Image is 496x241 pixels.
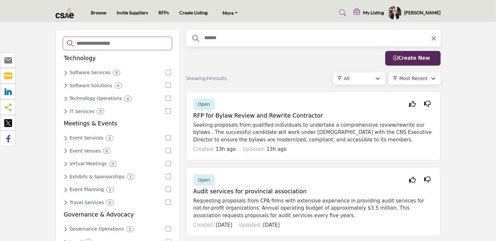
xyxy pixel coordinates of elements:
span: [DATE] [263,222,280,228]
h6: Software development and support services [70,70,110,75]
b: 2 [108,136,111,140]
span: Open [198,102,210,107]
div: My Listing [354,9,384,17]
b: 5 [129,227,131,232]
h6: Comprehensive event management services [70,135,104,141]
a: RFPs [158,10,169,15]
p: Seeking proposals from qualified individuals to undertake a comprehensive review/rewrite our byla... [193,121,434,144]
a: Invite Suppliers [117,10,148,15]
a: Create Listing [179,10,207,15]
span: Most Recent [400,76,428,81]
span: Updated: [243,146,265,152]
div: 9 Results For Software Services [113,70,120,76]
div: 0 Results For Virtual Meetings [109,161,117,167]
input: Select Governance Operations [166,226,171,232]
div: 0 Results For Event Venues [103,148,110,154]
span: Open [198,177,210,183]
div: 6 Results For Software Solutions [115,83,122,88]
button: Show hide supplier dropdown [388,6,402,20]
input: Search Categories [76,39,168,48]
div: 6 Results For Technology Operations [124,96,132,102]
h6: Professional event planning services [70,187,104,192]
h5: Governance & Advocacy [64,211,134,218]
b: 0 [109,200,111,205]
input: Select Virtual Meetings [166,161,171,166]
h5: Technology [64,55,96,62]
input: Select Software Services [166,70,171,75]
h6: Services for effective governance operations [70,226,124,232]
b: 0 [106,149,108,153]
span: 13h ago [216,146,236,152]
div: 2 Results For Event Services [106,135,113,141]
input: Select Software Solutions [166,83,171,88]
span: Updated: [239,222,262,228]
a: Search [333,8,350,18]
a: Browse [91,10,106,15]
h5: Audit services for provincial association [193,188,434,195]
h6: Venues for hosting events [70,148,101,154]
h5: [PERSON_NAME] [405,9,441,16]
b: 2 [109,187,111,192]
b: 9 [115,71,118,75]
p: Requesting proposals from CPA firms with extensive experience in providing audit services for not... [193,197,434,219]
h6: Software solutions and applications [70,83,112,88]
h6: IT services and support [70,109,94,114]
h5: Meetings & Events [64,120,117,127]
button: Create New [385,51,441,66]
h5: RFP for Bylaw Review and Rewrite Contractor [193,112,434,119]
input: Select Technology Operations [166,96,171,101]
h5: My Listing [363,10,384,16]
img: site Logo [56,8,77,18]
input: Select Event Planning [166,187,171,192]
span: 13h ago [267,146,287,152]
div: 5 Results For Governance Operations [126,226,134,232]
b: 5 [99,109,102,114]
span: 34 [206,76,211,81]
a: More [218,8,242,17]
div: 1 Results For Exhibits & Sponsorships [127,174,134,180]
span: Create New [393,55,430,61]
h6: Exhibition and sponsorship services [70,174,124,180]
div: Showing results [186,75,263,82]
b: 1 [129,174,132,179]
div: 5 Results For IT Services [97,108,104,114]
div: 0 Results For Travel Services [106,200,114,205]
div: 2 Results For Event Planning [106,187,114,193]
input: Select Event Venues [166,148,171,153]
h6: Services for managing technology operations [70,96,122,101]
b: 6 [117,83,120,88]
span: Created: [193,222,214,228]
h6: Travel planning and management services [70,200,104,205]
input: Select Exhibits & Sponsorships [166,174,171,179]
input: Select Event Services [166,135,171,140]
b: 6 [127,96,129,101]
input: Select IT Services [166,108,171,114]
h6: Virtual meeting platforms and services [70,161,107,167]
span: [DATE] [216,222,232,228]
span: Created: [193,146,214,152]
input: Select Travel Services [166,200,171,205]
b: 0 [112,162,114,166]
span: All [344,76,350,81]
